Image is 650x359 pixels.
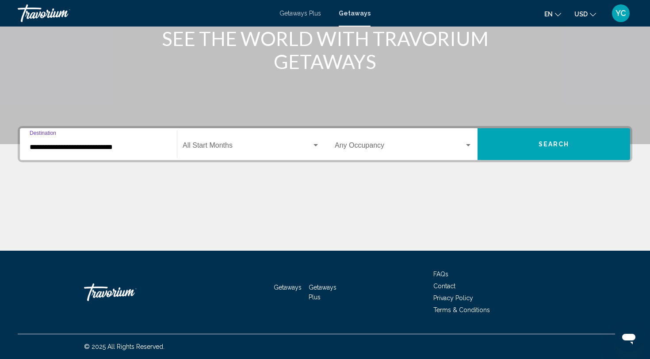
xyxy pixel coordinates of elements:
[544,11,553,18] span: en
[84,279,172,306] a: Travorium
[18,4,271,22] a: Travorium
[274,284,302,291] a: Getaways
[615,324,643,352] iframe: Button to launch messaging window
[478,128,630,160] button: Search
[433,294,473,302] a: Privacy Policy
[544,8,561,20] button: Change language
[433,306,490,313] a: Terms & Conditions
[433,283,455,290] a: Contact
[616,9,626,18] span: YC
[339,10,371,17] a: Getaways
[574,8,596,20] button: Change currency
[84,343,164,350] span: © 2025 All Rights Reserved.
[609,4,632,23] button: User Menu
[574,11,588,18] span: USD
[309,284,336,301] a: Getaways Plus
[279,10,321,17] a: Getaways Plus
[539,141,570,148] span: Search
[20,128,630,160] div: Search widget
[433,271,448,278] a: FAQs
[159,27,491,73] h1: SEE THE WORLD WITH TRAVORIUM GETAWAYS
